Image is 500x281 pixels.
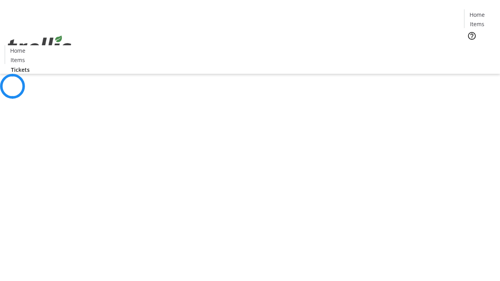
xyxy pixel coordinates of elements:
span: Items [11,56,25,64]
span: Home [470,11,485,19]
a: Items [464,20,489,28]
span: Items [470,20,484,28]
a: Tickets [464,45,495,53]
span: Tickets [470,45,489,53]
a: Home [464,11,489,19]
span: Tickets [11,66,30,74]
img: Orient E2E Organization eZL6tGAG7r's Logo [5,27,74,66]
button: Help [464,28,480,44]
a: Home [5,46,30,55]
a: Tickets [5,66,36,74]
a: Items [5,56,30,64]
span: Home [10,46,25,55]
